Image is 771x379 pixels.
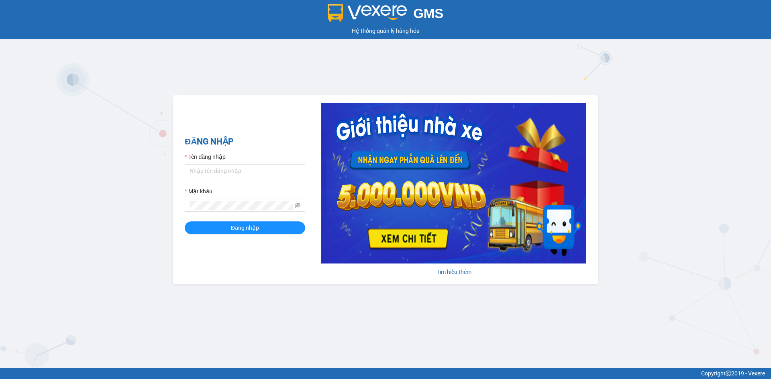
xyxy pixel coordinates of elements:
div: Copyright 2019 - Vexere [6,369,765,378]
div: Tìm hiểu thêm [321,268,586,276]
input: Tên đăng nhập [185,164,305,177]
input: Mật khẩu [190,201,293,210]
img: logo 2 [328,4,407,22]
span: eye-invisible [295,203,300,208]
label: Mật khẩu [185,187,212,196]
span: copyright [726,371,731,376]
button: Đăng nhập [185,221,305,234]
a: GMS [328,12,444,18]
h2: ĐĂNG NHẬP [185,135,305,148]
span: Đăng nhập [231,223,259,232]
span: GMS [413,6,443,21]
div: Hệ thống quản lý hàng hóa [2,26,769,35]
label: Tên đăng nhập [185,152,226,161]
img: banner-0 [321,103,586,263]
